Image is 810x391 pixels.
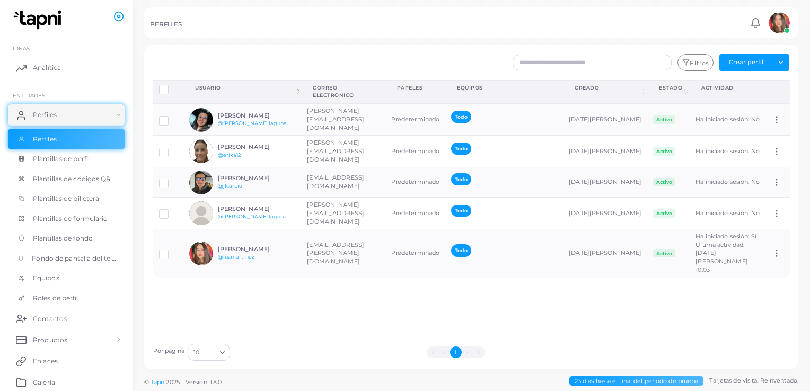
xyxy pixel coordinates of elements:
[695,115,759,123] span: Ha iniciado sesión: No
[563,167,647,198] td: [DATE][PERSON_NAME]
[385,167,446,198] td: Predeterminado
[33,174,111,184] span: Plantillas de códigos QR
[166,378,179,387] span: 2025
[301,229,385,278] td: [EMAIL_ADDRESS][PERSON_NAME][DOMAIN_NAME]
[10,10,68,30] img: logotipo
[8,288,125,308] a: Roles de perfil
[218,206,296,212] h6: [PERSON_NAME]
[33,273,59,283] span: Equipos
[451,143,471,155] span: Todo
[144,378,222,387] span: ©
[33,314,67,324] span: Contactos
[189,201,213,225] img: avatar
[186,378,222,386] span: Versión: 1.8.0
[218,214,287,219] a: @[PERSON_NAME].laguna
[653,249,675,257] span: Activo
[150,21,182,28] h5: PERFILES
[8,308,125,329] a: Contactos
[218,254,254,260] a: @luzmartinez
[8,189,125,209] a: Plantillas de billetera
[218,112,296,119] h6: [PERSON_NAME]
[563,136,647,167] td: [DATE][PERSON_NAME]
[33,335,67,345] span: Productos
[313,84,373,99] div: Correo electrónico
[8,104,125,126] a: Perfiles
[8,248,125,269] a: Fondo de pantalla del teléfono
[13,92,45,99] span: ENTIDADES
[33,214,108,224] span: Plantillas de formulario
[189,139,213,163] img: avatar
[189,108,213,132] img: avatar
[766,80,789,104] th: Acción
[218,120,287,126] a: @[PERSON_NAME].laguna
[301,136,385,167] td: [PERSON_NAME][EMAIL_ADDRESS][DOMAIN_NAME]
[385,104,446,136] td: Predeterminado
[653,209,675,218] span: Activo
[397,84,434,92] div: Papeles
[301,198,385,229] td: [PERSON_NAME][EMAIL_ADDRESS][DOMAIN_NAME]
[218,246,296,253] h6: [PERSON_NAME]
[695,241,747,274] span: Última actividad: [DATE][PERSON_NAME] 10:03
[8,57,125,78] a: Analítica
[153,80,184,104] th: Selección de filas
[450,346,462,358] button: Ir a la página 1
[451,244,471,256] span: Todo
[8,169,125,189] a: Plantillas de códigos QR
[701,84,754,92] div: actividad
[695,233,756,240] span: Ha iniciado sesión: Sí
[451,205,471,217] span: Todo
[33,154,90,164] span: Plantillas de perfil
[709,376,798,385] span: Tarjetas de visita. Reinventado.
[301,104,385,136] td: [PERSON_NAME][EMAIL_ADDRESS][DOMAIN_NAME]
[695,178,759,185] span: Ha iniciado sesión: No
[695,209,759,217] span: Ha iniciado sesión: No
[563,104,647,136] td: [DATE][PERSON_NAME]
[765,12,793,33] a: avatar
[188,344,230,361] div: Buscar opción
[189,171,213,194] img: avatar
[653,115,675,124] span: Activo
[8,228,125,248] a: Plantillas de fondo
[653,147,675,156] span: Activo
[153,347,185,356] label: Por página
[218,175,296,182] h6: [PERSON_NAME]
[563,198,647,229] td: [DATE][PERSON_NAME]
[457,84,551,92] div: Equipos
[33,294,78,303] span: Roles de perfil
[33,234,93,243] span: Plantillas de fondo
[8,350,125,371] a: Enlaces
[653,178,675,186] span: Activo
[33,110,57,120] span: Perfiles
[301,167,385,198] td: [EMAIL_ADDRESS][DOMAIN_NAME]
[677,54,714,71] button: Filtros
[151,378,166,386] a: Tapni
[575,84,640,92] div: Creado
[385,136,446,167] td: Predeterminado
[33,63,61,73] span: Analítica
[33,357,58,366] span: Enlaces
[193,348,199,358] font: 10
[8,209,125,229] a: Plantillas de formulario
[385,229,446,278] td: Predeterminado
[189,242,213,265] img: avatar
[8,329,125,350] a: Productos
[13,45,30,51] span: IDEAS
[719,54,772,71] button: Crear perfil
[218,144,296,150] h6: [PERSON_NAME]
[195,84,294,92] div: Usuario
[769,12,790,33] img: avatar
[695,147,759,155] span: Ha iniciado sesión: No
[218,183,243,189] a: @jfcarpio
[451,111,471,123] span: Todo
[233,346,679,358] ul: Paginación
[451,173,471,185] span: Todo
[33,378,55,387] span: Galería
[690,59,709,67] font: Filtros
[8,149,125,169] a: Plantillas de perfil
[569,376,704,386] span: 23 días hasta el final del período de prueba
[563,229,647,278] td: [DATE][PERSON_NAME]
[32,254,117,263] span: Fondo de pantalla del teléfono
[33,194,100,203] span: Plantillas de billetera
[8,129,125,149] a: Perfiles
